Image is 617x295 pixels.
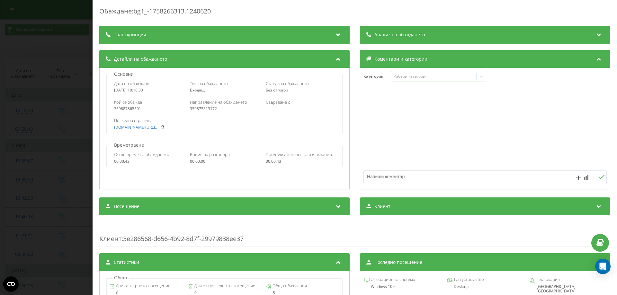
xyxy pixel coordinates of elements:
span: Дата на обаждане [114,81,149,86]
span: Клиент [99,234,121,243]
span: Тип устройство [452,276,484,283]
span: Последно посещение [374,259,422,265]
span: Входящ [190,87,205,93]
div: 359875313172 [190,107,259,111]
span: Кой се обажда [114,99,142,105]
span: Посещение [114,203,139,210]
span: Последна страница [114,117,153,123]
span: Дни от последното посещение [193,283,255,289]
span: Направление на обаждането [190,99,247,105]
span: Време на разговора [190,152,230,157]
div: - [266,107,335,111]
span: Общо обаждания [272,283,307,289]
span: Дни от първото посещение [115,283,170,289]
span: Статус на обаждането [266,81,309,86]
div: Избери категория [393,74,474,79]
span: Тип на обаждането [190,81,228,86]
h4: Категория : [363,74,391,79]
div: [DATE] 10:18:33 [114,88,183,92]
span: Транскрипция [114,31,146,38]
div: 00:00:43 [114,159,183,164]
div: Desktop [447,284,523,289]
p: Общо [112,274,129,281]
p: Основни [112,71,135,77]
span: Без отговор [266,87,288,93]
span: Клиент [374,203,390,210]
span: Статистики [114,259,139,265]
div: 00:00:43 [266,159,335,164]
div: 359887865501 [114,107,183,111]
div: : 3e286568-d656-4b92-8d7f-29979838ee37 [99,221,610,247]
button: Open CMP widget [3,276,19,292]
p: Времетраене [112,142,146,148]
a: [DOMAIN_NAME][URL].. [114,125,157,130]
span: Операционна система [370,276,415,283]
span: Общо време на обаждането [114,152,169,157]
span: Коментари и категории [374,56,427,62]
div: Windows 10.0 [364,284,440,289]
div: Обаждане : bg1_-1758266313.1240620 [99,7,610,19]
div: 00:00:00 [190,159,259,164]
div: Open Intercom Messenger [595,259,611,274]
span: Продължителност на изчакването [266,152,334,157]
span: Анализ на обаждането [374,31,425,38]
div: [GEOGRAPHIC_DATA], [GEOGRAPHIC_DATA] [530,284,606,294]
span: Детайли на обаждането [114,56,167,62]
span: Геолокация [535,276,560,283]
span: Свързване с [266,99,290,105]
